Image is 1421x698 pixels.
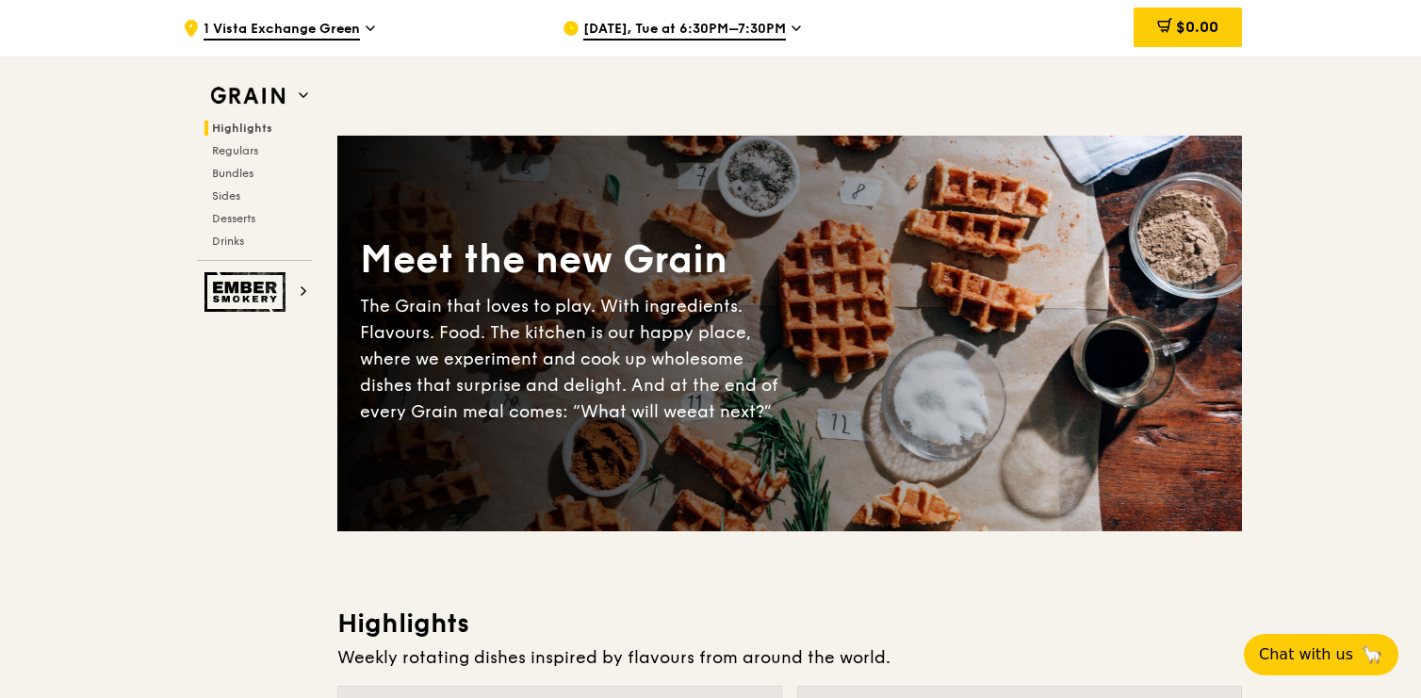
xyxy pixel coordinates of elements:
span: 1 Vista Exchange Green [204,20,360,41]
div: The Grain that loves to play. With ingredients. Flavours. Food. The kitchen is our happy place, w... [360,293,790,425]
span: Sides [212,189,240,203]
button: Chat with us🦙 [1244,634,1398,675]
span: 🦙 [1361,643,1383,666]
h3: Highlights [337,607,1242,641]
span: $0.00 [1176,18,1218,36]
div: Meet the new Grain [360,235,790,285]
span: Drinks [212,235,244,248]
span: Desserts [212,212,255,225]
span: eat next?” [687,401,772,422]
img: Grain web logo [204,79,291,113]
span: Regulars [212,144,258,157]
span: Highlights [212,122,272,135]
div: Weekly rotating dishes inspired by flavours from around the world. [337,644,1242,671]
span: Bundles [212,167,253,180]
img: Ember Smokery web logo [204,272,291,312]
span: [DATE], Tue at 6:30PM–7:30PM [583,20,786,41]
span: Chat with us [1259,643,1353,666]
